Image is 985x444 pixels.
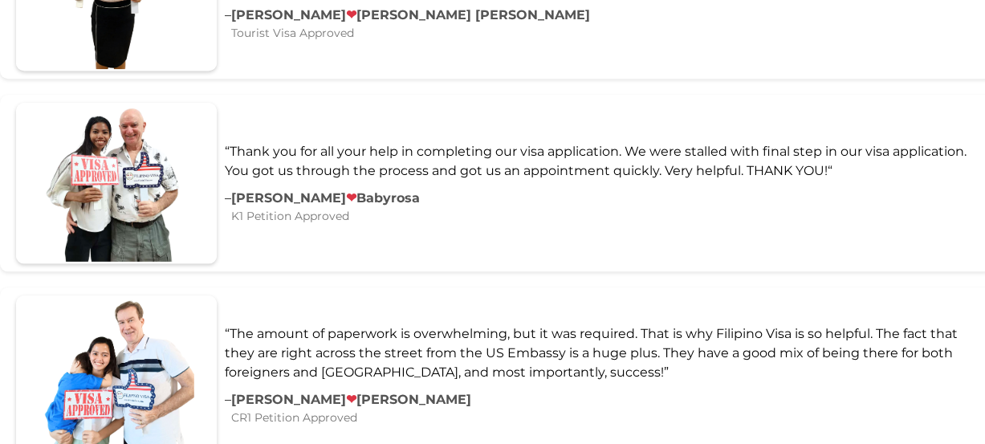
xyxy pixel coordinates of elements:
p: [PERSON_NAME] [PERSON_NAME] [PERSON_NAME] [231,6,590,25]
span: ❤ [346,7,356,22]
p: Tourist Visa Approved [231,25,590,42]
p: CR1 Petition Approved [231,409,471,426]
span: ❤ [346,190,356,206]
p: [PERSON_NAME] [PERSON_NAME] [231,390,471,409]
p: [PERSON_NAME] Babyrosa [231,189,420,208]
p: K1 Petition Approved [231,208,420,225]
p: – [225,390,231,426]
span: ❤ [346,392,356,407]
p: – [225,6,231,42]
p: – [225,189,231,225]
img: James ♥️Babyrosa [16,103,217,263]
